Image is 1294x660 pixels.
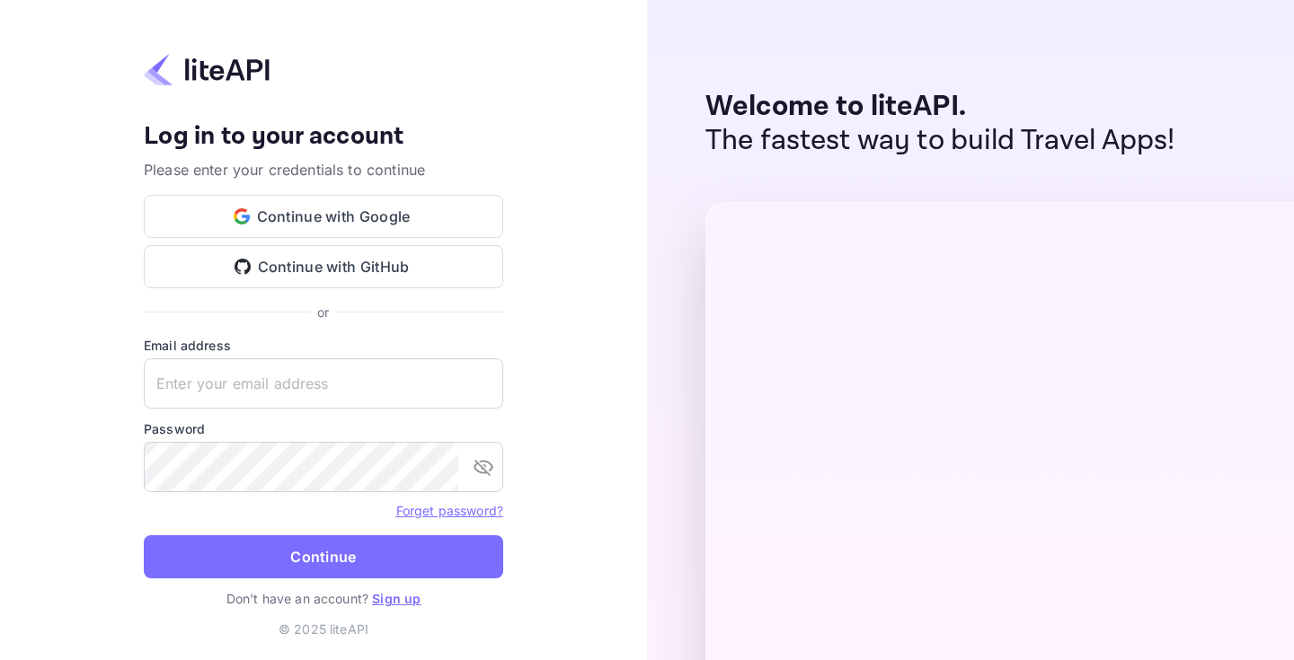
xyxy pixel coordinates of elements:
[705,90,1175,124] p: Welcome to liteAPI.
[705,124,1175,158] p: The fastest way to build Travel Apps!
[144,589,503,608] p: Don't have an account?
[144,52,270,87] img: liteapi
[144,245,503,288] button: Continue with GitHub
[317,303,329,321] p: or
[465,449,501,485] button: toggle password visibility
[396,501,503,519] a: Forget password?
[144,358,503,409] input: Enter your email address
[144,159,503,180] p: Please enter your credentials to continue
[144,195,503,238] button: Continue with Google
[144,336,503,355] label: Email address
[279,620,368,638] p: © 2025 liteAPI
[144,419,503,438] label: Password
[144,535,503,578] button: Continue
[372,591,421,606] a: Sign up
[144,121,503,153] h4: Log in to your account
[396,503,503,518] a: Forget password?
